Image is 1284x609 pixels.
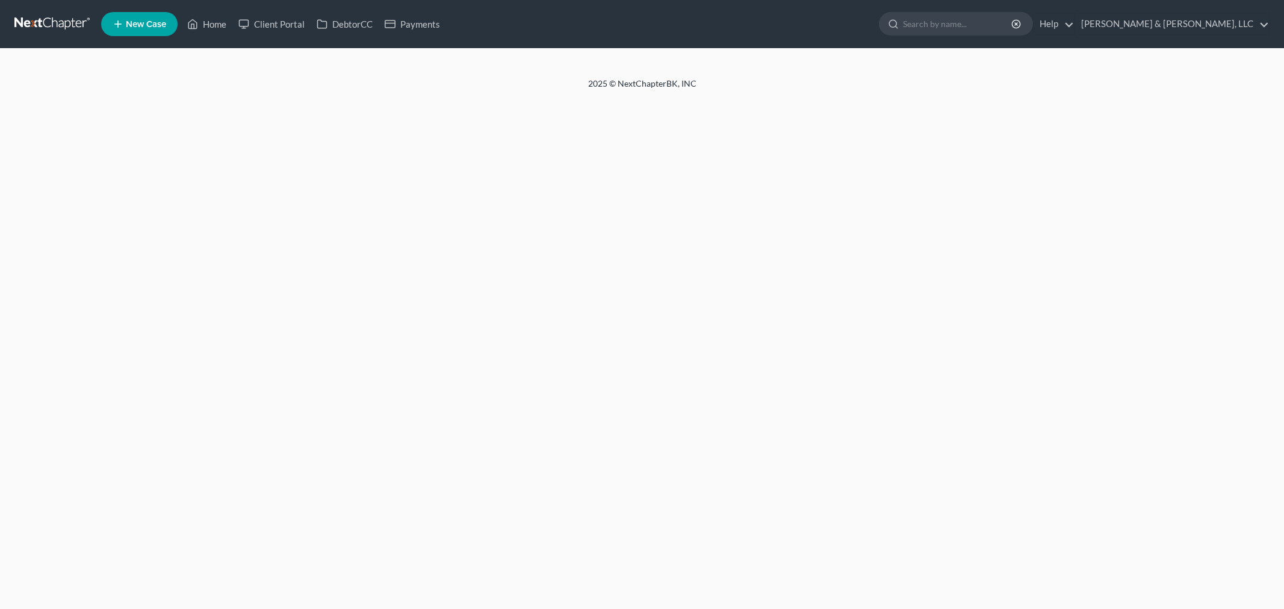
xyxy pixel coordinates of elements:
input: Search by name... [903,13,1013,35]
a: Payments [379,13,446,35]
a: Client Portal [232,13,311,35]
span: New Case [126,20,166,29]
div: 2025 © NextChapterBK, INC [299,78,985,99]
a: Help [1034,13,1074,35]
a: Home [181,13,232,35]
a: [PERSON_NAME] & [PERSON_NAME], LLC [1075,13,1269,35]
a: DebtorCC [311,13,379,35]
